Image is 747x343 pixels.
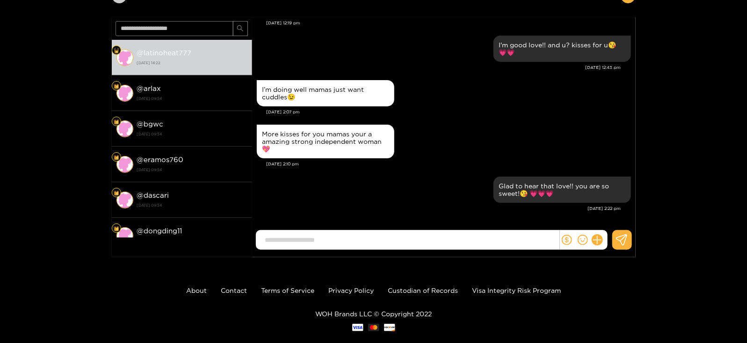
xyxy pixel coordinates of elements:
[257,64,621,71] div: [DATE] 12:43 pm
[137,59,247,67] strong: [DATE] 14:22
[388,287,458,294] a: Custodian of Records
[262,130,389,153] div: More kisses for you mamas your a amazing strong independent woman 💖
[116,156,133,173] img: conversation
[116,49,133,66] img: conversation
[137,120,164,128] strong: @ bgwc
[116,85,133,102] img: conversation
[186,287,207,294] a: About
[137,130,247,138] strong: [DATE] 09:54
[114,83,119,89] img: Fan Level
[493,177,631,203] div: Sep. 26, 2:22 pm
[562,235,572,245] span: dollar
[261,287,314,294] a: Terms of Service
[116,192,133,209] img: conversation
[493,36,631,62] div: Sep. 26, 12:43 pm
[114,226,119,231] img: Fan Level
[221,287,247,294] a: Contact
[472,287,561,294] a: Visa Integrity Risk Program
[137,237,247,245] strong: [DATE] 09:54
[499,182,625,197] div: Glad to hear that love!! you are so sweet!😘 💗💗💗
[262,86,389,101] div: I’m doing well mamas just want cuddles😉
[137,156,184,164] strong: @ eramos760
[328,287,374,294] a: Privacy Policy
[560,233,574,247] button: dollar
[114,48,119,53] img: Fan Level
[257,205,621,212] div: [DATE] 2:22 pm
[257,125,394,158] div: Sep. 26, 2:10 pm
[137,201,247,209] strong: [DATE] 09:54
[267,20,631,26] div: [DATE] 12:19 pm
[578,235,588,245] span: smile
[233,21,248,36] button: search
[499,41,625,56] div: I'm good love!! and u? kisses for u😘 💗💗
[116,227,133,244] img: conversation
[137,94,247,103] strong: [DATE] 09:54
[137,49,192,57] strong: @ latinoheat777
[116,120,133,137] img: conversation
[114,155,119,160] img: Fan Level
[114,119,119,125] img: Fan Level
[267,109,631,115] div: [DATE] 2:07 pm
[114,190,119,196] img: Fan Level
[237,25,244,33] span: search
[137,84,161,92] strong: @ arlax
[137,165,247,174] strong: [DATE] 09:54
[137,191,169,199] strong: @ dascari
[137,227,182,235] strong: @ dongding11
[267,161,631,167] div: [DATE] 2:10 pm
[257,80,394,106] div: Sep. 26, 2:07 pm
